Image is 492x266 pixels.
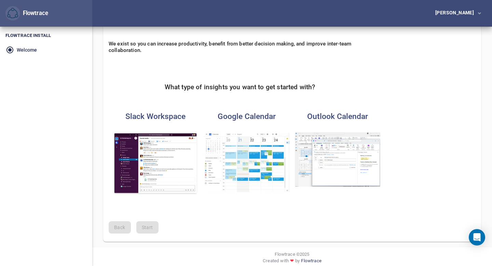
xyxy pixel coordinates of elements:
img: Slack Workspace analytics [113,132,198,195]
div: [PERSON_NAME] [435,10,477,15]
button: [PERSON_NAME] [424,7,487,20]
h4: Google Calendar [204,112,289,121]
img: Google Calendar analytics [204,132,289,192]
div: Open Intercom Messenger [469,229,485,245]
h5: What type of insights you want to get started with? [165,83,315,91]
h6: We exist so you can increase productivity, benefit from better decision making, and improve inter... [109,41,371,53]
span: Flowtrace © 2025 [275,251,309,257]
div: Flowtrace [20,9,48,17]
button: Slack WorkspaceSlack Workspace analytics [109,108,202,199]
div: Flowtrace [5,6,48,21]
h4: Slack Workspace [113,112,198,121]
span: ❤ [289,257,295,264]
button: Flowtrace [5,6,20,21]
h4: Outlook Calendar [295,112,380,121]
img: Outlook Calendar analytics [295,132,380,187]
button: Outlook CalendarOutlook Calendar analytics [291,108,384,191]
img: Flowtrace [7,8,18,19]
button: Google CalendarGoogle Calendar analytics [200,108,293,196]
